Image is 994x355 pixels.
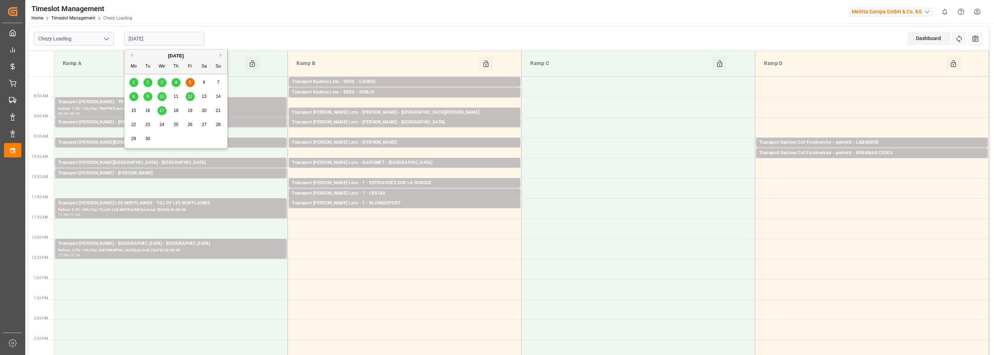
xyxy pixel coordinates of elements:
[129,78,138,87] div: Choose Monday, September 1st, 2025
[69,213,70,216] div: -
[101,33,112,44] button: open menu
[759,157,985,163] div: Pallets: 3,TU: 6,City: MIRAMAS CEDEX,Arrival: [DATE] 00:00:00
[172,120,181,129] div: Choose Thursday, September 25th, 2025
[58,207,284,213] div: Pallets: 5,TU: 389,City: TILLOY LES MOFFLAINES,Arrival: [DATE] 00:00:00
[186,62,195,71] div: Fr
[173,94,178,99] span: 11
[216,94,220,99] span: 14
[292,197,517,203] div: Pallets: ,TU: 57,City: CESTAS,Arrival: [DATE] 00:00:00
[31,175,48,179] span: 10:30 AM
[937,4,953,20] button: show 0 new notifications
[200,120,209,129] div: Choose Saturday, September 27th, 2025
[58,254,69,257] div: 12:00
[129,106,138,115] div: Choose Monday, September 15th, 2025
[172,92,181,101] div: Choose Thursday, September 11th, 2025
[216,122,220,127] span: 28
[186,120,195,129] div: Choose Friday, September 26th, 2025
[58,126,284,132] div: Pallets: 1,TU: 102,City: [GEOGRAPHIC_DATA],Arrival: [DATE] 00:00:00
[216,108,220,113] span: 21
[292,166,517,173] div: Pallets: 7,TU: 96,City: [GEOGRAPHIC_DATA],Arrival: [DATE] 00:00:00
[129,62,138,71] div: Mo
[292,179,517,187] div: Transport [PERSON_NAME] Lots - ? - ENTRAIGUES SUR LA SORGUE
[143,78,152,87] div: Choose Tuesday, September 2nd, 2025
[220,53,224,57] button: Next Month
[527,57,712,70] div: Ramp C
[172,78,181,87] div: Choose Thursday, September 4th, 2025
[127,75,225,146] div: month 2025-09
[34,134,48,138] span: 9:30 AM
[128,53,133,57] button: Previous Month
[145,136,150,141] span: 30
[292,159,517,166] div: Transport [PERSON_NAME] Lots - GAVIGNET - [GEOGRAPHIC_DATA]
[60,57,245,70] div: Ramp A
[70,213,80,216] div: 11:30
[129,92,138,101] div: Choose Monday, September 8th, 2025
[217,80,220,85] span: 7
[187,122,192,127] span: 26
[58,200,284,207] div: Transport [PERSON_NAME] LES MOFFLAINES - TILLOY LES MOFFLAINES
[292,78,517,86] div: Transport Kuehne Lots - DERE - CAUREL
[58,106,284,112] div: Pallets: 7,TU: 103,City: TRAPPES,Arrival: [DATE] 00:00:00
[159,108,164,113] span: 17
[58,170,284,177] div: Transport [PERSON_NAME] - [PERSON_NAME]
[131,122,136,127] span: 22
[202,108,206,113] span: 20
[143,106,152,115] div: Choose Tuesday, September 16th, 2025
[69,254,70,257] div: -
[34,114,48,118] span: 9:00 AM
[51,16,95,21] a: Timeslot Management
[70,112,80,115] div: 09:00
[200,62,209,71] div: Sa
[161,80,163,85] span: 3
[143,120,152,129] div: Choose Tuesday, September 23rd, 2025
[31,16,43,21] a: Home
[214,92,223,101] div: Choose Sunday, September 14th, 2025
[125,52,227,60] div: [DATE]
[214,106,223,115] div: Choose Sunday, September 21st, 2025
[34,316,48,320] span: 2:00 PM
[157,78,167,87] div: Choose Wednesday, September 3rd, 2025
[31,256,48,260] span: 12:30 PM
[214,120,223,129] div: Choose Sunday, September 28th, 2025
[202,94,206,99] span: 13
[759,150,985,157] div: Transport Dachser Cof Foodservice - pedretti - MIRAMAS CEDEX
[31,215,48,219] span: 11:30 AM
[58,247,284,254] div: Pallets: 2,TU: 169,City: [GEOGRAPHIC_DATA],Arrival: [DATE] 00:00:00
[187,108,192,113] span: 19
[58,139,284,146] div: Transport [PERSON_NAME][GEOGRAPHIC_DATA] - [GEOGRAPHIC_DATA]
[129,134,138,143] div: Choose Monday, September 29th, 2025
[292,200,517,207] div: Transport [PERSON_NAME] Lots - ? - BLANQUEFORT
[131,108,136,113] span: 15
[292,116,517,122] div: Pallets: 1,TU: ,City: [GEOGRAPHIC_DATA][PERSON_NAME],Arrival: [DATE] 00:00:00
[58,240,284,247] div: Transport [PERSON_NAME] - [GEOGRAPHIC_DATA] - [GEOGRAPHIC_DATA]
[172,106,181,115] div: Choose Thursday, September 18th, 2025
[202,122,206,127] span: 27
[292,187,517,193] div: Pallets: 2,TU: 441,City: ENTRAIGUES SUR LA SORGUE,Arrival: [DATE] 00:00:00
[34,276,48,280] span: 1:00 PM
[292,146,517,152] div: Pallets: 7,TU: 128,City: CARQUEFOU,Arrival: [DATE] 00:00:00
[159,94,164,99] span: 10
[292,139,517,146] div: Transport [PERSON_NAME] Lots - [PERSON_NAME]
[145,108,150,113] span: 16
[143,62,152,71] div: Tu
[292,126,517,132] div: Pallets: ,TU: 532,City: [GEOGRAPHIC_DATA],Arrival: [DATE] 00:00:00
[849,5,937,18] button: Melitta Europa GmbH & Co. KG
[186,92,195,101] div: Choose Friday, September 12th, 2025
[173,122,178,127] span: 25
[58,146,284,152] div: Pallets: ,TU: 54,City: [GEOGRAPHIC_DATA],Arrival: [DATE] 00:00:00
[34,337,48,341] span: 2:30 PM
[200,106,209,115] div: Choose Saturday, September 20th, 2025
[157,92,167,101] div: Choose Wednesday, September 10th, 2025
[292,89,517,96] div: Transport Kuehne Lots - DERE - SENLIS
[129,120,138,129] div: Choose Monday, September 22nd, 2025
[34,296,48,300] span: 1:30 PM
[31,155,48,159] span: 10:00 AM
[172,62,181,71] div: Th
[58,213,69,216] div: 11:00
[292,86,517,92] div: Pallets: 1,TU: 228,City: [GEOGRAPHIC_DATA],Arrival: [DATE] 00:00:00
[124,32,204,46] input: DD-MM-YYYY
[292,119,517,126] div: Transport [PERSON_NAME] Lots - [PERSON_NAME] - [GEOGRAPHIC_DATA]
[200,92,209,101] div: Choose Saturday, September 13th, 2025
[186,78,195,87] div: Choose Friday, September 5th, 2025
[133,94,135,99] span: 8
